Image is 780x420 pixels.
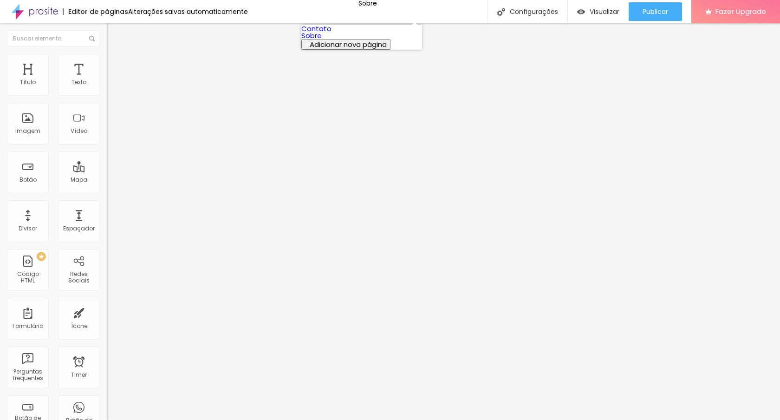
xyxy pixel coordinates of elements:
[71,323,87,329] div: Ícone
[577,8,585,16] img: view-1.svg
[63,8,128,15] div: Editor de páginas
[71,128,87,134] div: Vídeo
[497,8,505,16] img: Icone
[60,271,97,284] div: Redes Sociais
[71,177,87,183] div: Mapa
[19,225,37,232] div: Divisor
[19,177,37,183] div: Botão
[63,225,95,232] div: Espaçador
[301,31,322,40] a: Sobre
[9,271,46,284] div: Código HTML
[71,372,87,378] div: Timer
[643,8,668,15] span: Publicar
[7,30,100,47] input: Buscar elemento
[590,8,619,15] span: Visualizar
[13,323,43,329] div: Formulário
[128,8,248,15] div: Alterações salvas automaticamente
[71,79,86,85] div: Texto
[310,39,387,49] span: Adicionar nova página
[301,39,390,50] button: Adicionar nova página
[9,368,46,382] div: Perguntas frequentes
[20,79,36,85] div: Título
[301,24,331,33] a: Contato
[15,128,40,134] div: Imagem
[568,2,629,21] button: Visualizar
[715,7,766,15] span: Fazer Upgrade
[107,23,780,420] iframe: Editor
[89,36,95,41] img: Icone
[629,2,682,21] button: Publicar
